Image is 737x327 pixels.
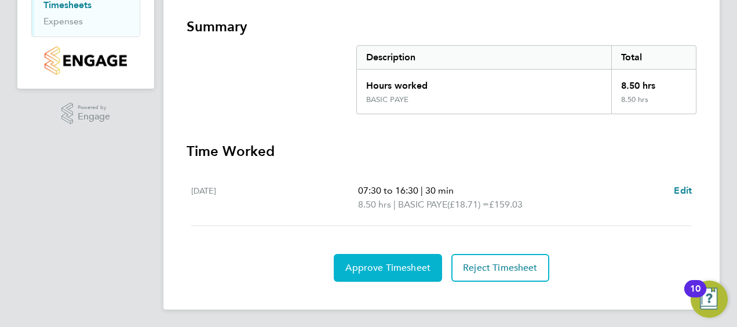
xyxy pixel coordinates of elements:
span: (£18.71) = [447,199,489,210]
a: Expenses [43,16,83,27]
section: Timesheet [187,17,696,282]
img: countryside-properties-logo-retina.png [45,46,126,75]
div: 10 [690,289,700,304]
a: Edit [674,184,692,198]
div: 8.50 hrs [611,70,696,95]
div: Summary [356,45,696,114]
span: Approve Timesheet [345,262,430,274]
div: Hours worked [357,70,611,95]
span: Powered by [78,103,110,112]
div: [DATE] [191,184,358,212]
span: £159.03 [489,199,523,210]
span: 07:30 to 16:30 [358,185,418,196]
div: BASIC PAYE [366,95,408,104]
span: Edit [674,185,692,196]
span: | [421,185,423,196]
span: BASIC PAYE [398,198,447,212]
div: Description [357,46,611,69]
span: 8.50 hrs [358,199,391,210]
h3: Summary [187,17,696,36]
span: 30 min [425,185,454,196]
button: Approve Timesheet [334,254,442,282]
a: Powered byEngage [61,103,111,125]
a: Go to home page [31,46,140,75]
span: Reject Timesheet [463,262,538,274]
button: Reject Timesheet [451,254,549,282]
div: Total [611,46,696,69]
div: 8.50 hrs [611,95,696,114]
span: Engage [78,112,110,122]
button: Open Resource Center, 10 new notifications [691,281,728,318]
h3: Time Worked [187,142,696,161]
span: | [393,199,396,210]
